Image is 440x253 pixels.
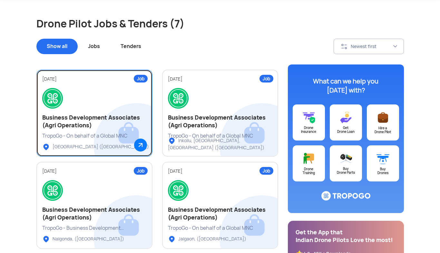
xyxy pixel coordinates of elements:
div: Jobs [78,39,110,54]
img: logo.png [42,88,63,109]
div: Job [259,75,273,83]
img: ic_training@3x.svg [302,152,315,165]
img: ic_logo@3x.svg [321,191,370,201]
div: What can we help you [DATE] with? [306,77,386,95]
div: Get Drone Loan [330,126,362,134]
div: Nalgonda, ([GEOGRAPHIC_DATA]) [42,235,124,243]
img: ic_locationlist.svg [42,235,50,243]
div: Drone Insurance [293,126,325,134]
div: Job [134,167,148,175]
a: DroneTraining [293,145,325,181]
div: Job [134,75,148,83]
div: Show all [36,39,78,54]
div: Newest first [351,44,393,49]
div: TropoGo - Business Development Associates (Agri Operations) [42,225,147,232]
div: Indian Drone Pilots Love the most! [296,236,396,244]
div: Tenders [110,39,152,54]
div: [DATE] [42,76,147,82]
a: Job[DATE]Business Development Associates (Agri Operations)TropoGo - On behalf of a Global MNCJalg... [162,162,278,249]
img: ic_arrow_popup.png [134,139,147,151]
div: Buy Drone Parts [330,167,362,175]
div: [DATE] [168,168,272,174]
div: Job [259,167,273,175]
div: Drone Training [293,167,325,175]
a: Hire aDrone Pilot [367,104,399,141]
img: logo.png [168,88,189,109]
a: BuyDrones [367,145,399,181]
h2: Business Development Associates (Agri Operations) [42,206,147,221]
img: ic_postajob@3x.svg [376,111,389,124]
div: Hire a Drone Pilot [367,126,399,134]
img: ic_droneparts@3x.svg [339,152,352,165]
div: [DATE] [168,76,272,82]
a: BuyDrone Parts [330,145,362,181]
img: ic_loans@3x.svg [339,111,352,124]
img: ic_locationlist.svg [42,143,50,151]
img: ic_locationlist.svg [168,235,176,243]
h2: Business Development Associates (Agri Operations) [168,114,272,129]
a: GetDrone Loan [330,104,362,141]
img: ic_drone_insurance@3x.svg [302,111,315,124]
a: DroneInsurance [293,104,325,141]
img: logo.png [42,180,63,201]
a: Job[DATE]Business Development Associates (Agri Operations)TropoGo - Business Development Associat... [36,162,152,249]
div: Jalgaon, ([GEOGRAPHIC_DATA]) [168,235,246,243]
div: Inkollu, [GEOGRAPHIC_DATA], [GEOGRAPHIC_DATA] ([GEOGRAPHIC_DATA]) [168,137,283,151]
div: TropoGo - On behalf of a Global MNC [168,225,272,232]
a: Job[DATE]Business Development Associates (Agri Operations)TropoGo - On behalf of a Global MNCInko... [162,70,278,157]
div: [GEOGRAPHIC_DATA] ([GEOGRAPHIC_DATA]) [42,143,149,151]
img: ic_locationlist.svg [168,137,176,145]
img: logo.png [168,180,189,201]
div: TropoGo - On behalf of a Global MNC [42,132,147,140]
a: Job[DATE]Business Development Associates (Agri Operations)TropoGo - On behalf of a Global MNC[GEO... [36,70,152,157]
h2: Business Development Associates (Agri Operations) [168,206,272,221]
div: Buy Drones [367,167,399,175]
div: TropoGo - On behalf of a Global MNC [168,132,272,140]
img: ic_buydrone@3x.svg [376,152,389,165]
button: Newest first [334,39,404,54]
div: [DATE] [42,168,147,174]
h2: Business Development Associates (Agri Operations) [42,114,147,129]
h1: Drone Pilot Jobs & Tenders (7) [36,17,404,31]
div: Get the App that [296,229,396,236]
